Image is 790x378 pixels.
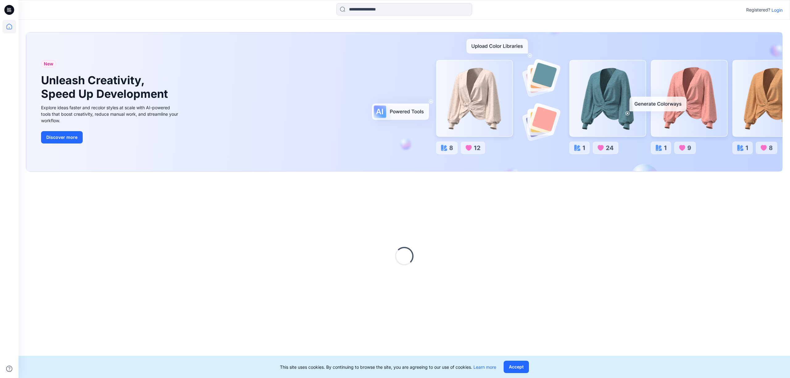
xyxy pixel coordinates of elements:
[746,6,770,14] p: Registered?
[44,60,53,68] span: New
[771,7,783,13] p: Login
[504,361,529,373] button: Accept
[473,364,496,370] a: Learn more
[41,104,180,124] div: Explore ideas faster and recolor styles at scale with AI-powered tools that boost creativity, red...
[41,131,83,143] button: Discover more
[280,364,496,370] p: This site uses cookies. By continuing to browse the site, you are agreeing to our use of cookies.
[41,74,171,100] h1: Unleash Creativity, Speed Up Development
[41,131,180,143] a: Discover more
